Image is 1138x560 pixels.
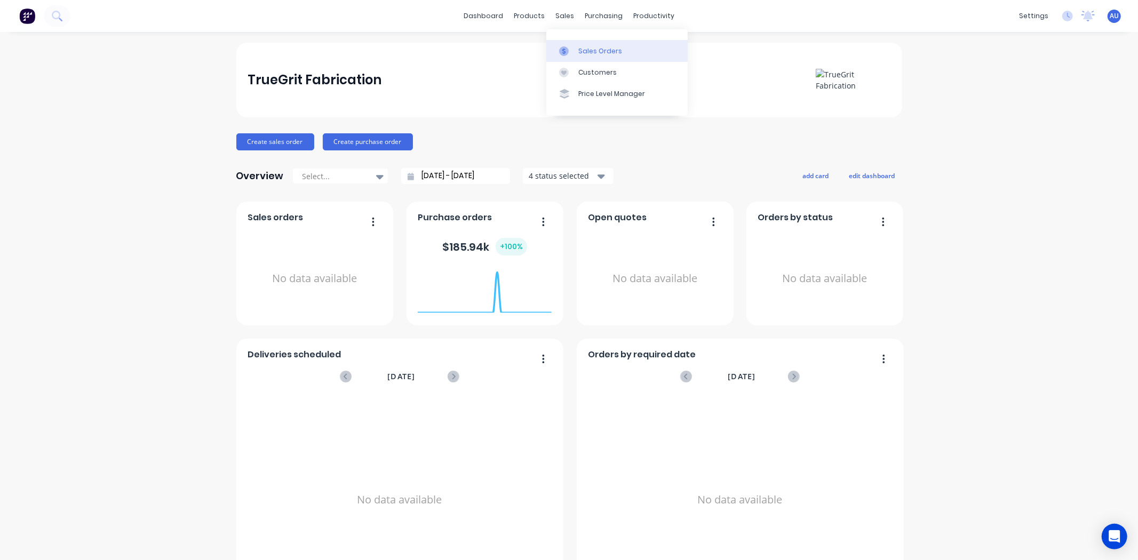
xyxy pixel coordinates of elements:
[758,211,833,224] span: Orders by status
[728,371,755,382] span: [DATE]
[588,228,722,329] div: No data available
[323,133,413,150] button: Create purchase order
[496,238,527,255] div: + 100 %
[588,348,696,361] span: Orders by required date
[236,165,284,187] div: Overview
[387,371,415,382] span: [DATE]
[458,8,508,24] a: dashboard
[546,83,688,105] a: Price Level Manager
[758,228,892,329] div: No data available
[529,170,596,181] div: 4 status selected
[442,238,527,255] div: $ 185.94k
[236,133,314,150] button: Create sales order
[248,348,341,361] span: Deliveries scheduled
[578,68,617,77] div: Customers
[546,40,688,61] a: Sales Orders
[628,8,680,24] div: productivity
[579,8,628,24] div: purchasing
[248,69,381,91] div: TrueGrit Fabrication
[546,62,688,83] a: Customers
[1110,11,1119,21] span: AU
[796,169,836,182] button: add card
[578,46,622,56] div: Sales Orders
[1014,8,1054,24] div: settings
[418,211,492,224] span: Purchase orders
[578,89,645,99] div: Price Level Manager
[1102,524,1127,549] div: Open Intercom Messenger
[588,211,647,224] span: Open quotes
[508,8,550,24] div: products
[248,228,381,329] div: No data available
[19,8,35,24] img: Factory
[248,211,303,224] span: Sales orders
[523,168,614,184] button: 4 status selected
[550,8,579,24] div: sales
[816,69,890,91] img: TrueGrit Fabrication
[842,169,902,182] button: edit dashboard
